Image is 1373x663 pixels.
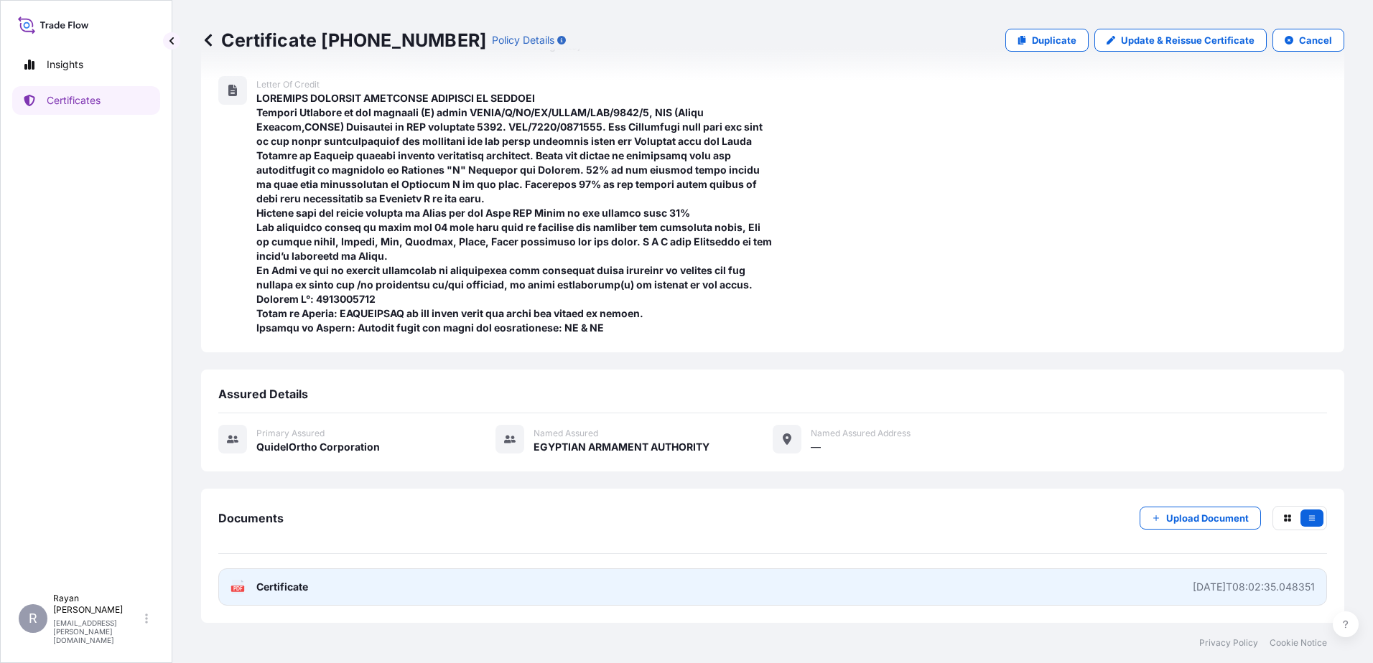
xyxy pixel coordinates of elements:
span: Documents [218,511,284,525]
a: Certificates [12,86,160,115]
a: Update & Reissue Certificate [1094,29,1267,52]
p: Rayan [PERSON_NAME] [53,593,142,616]
p: Update & Reissue Certificate [1121,33,1255,47]
a: PDFCertificate[DATE]T08:02:35.048351 [218,568,1327,606]
p: Upload Document [1166,511,1249,525]
span: — [811,440,821,454]
a: Privacy Policy [1199,637,1258,649]
div: [DATE]T08:02:35.048351 [1193,580,1315,594]
a: Insights [12,50,160,79]
span: Letter of Credit [256,79,320,90]
span: QuidelOrtho Corporation [256,440,380,454]
span: R [29,611,37,626]
a: Duplicate [1005,29,1089,52]
a: Cookie Notice [1270,637,1327,649]
p: [EMAIL_ADDRESS][PERSON_NAME][DOMAIN_NAME] [53,619,142,644]
span: Assured Details [218,387,308,401]
p: Certificate [PHONE_NUMBER] [201,29,486,52]
span: Named Assured Address [811,428,911,439]
p: Policy Details [492,33,554,47]
span: Primary assured [256,428,325,439]
p: Certificates [47,93,101,108]
span: LOREMIPS DOLORSIT AMETCONSE ADIPISCI EL SEDDOEI Tempori Utlabore et dol magnaali (E) admin VENIA/... [256,91,773,335]
p: Duplicate [1032,33,1076,47]
span: Certificate [256,580,308,594]
span: Named Assured [534,428,598,439]
span: EGYPTIAN ARMAMENT AUTHORITY [534,440,709,454]
p: Cancel [1299,33,1332,47]
text: PDF [233,586,243,591]
p: Insights [47,57,83,72]
button: Cancel [1272,29,1344,52]
button: Upload Document [1140,507,1261,530]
